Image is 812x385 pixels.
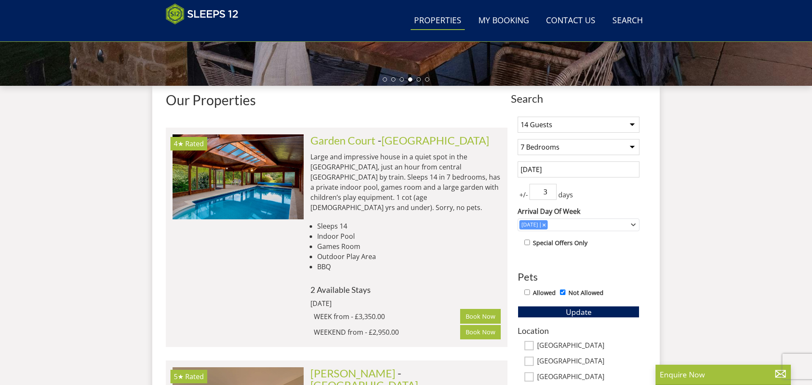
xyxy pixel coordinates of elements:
[460,325,501,339] a: Book Now
[310,298,425,309] div: [DATE]
[173,134,304,219] a: 4★ Rated
[566,307,592,317] span: Update
[166,93,507,107] h1: Our Properties
[519,221,540,229] div: [DATE]
[511,93,646,104] span: Search
[537,357,639,366] label: [GEOGRAPHIC_DATA]
[609,11,646,30] a: Search
[174,139,184,148] span: Garden Court has a 4 star rating under the Quality in Tourism Scheme
[314,311,460,322] div: WEEK from - £3,350.00
[174,372,184,381] span: Perys Hill has a 5 star rating under the Quality in Tourism Scheme
[518,326,639,335] h3: Location
[310,285,501,294] h4: 2 Available Stays
[537,341,639,351] label: [GEOGRAPHIC_DATA]
[460,309,501,323] a: Book Now
[314,327,460,337] div: WEEKEND from - £2,950.00
[310,367,395,380] a: [PERSON_NAME]
[317,231,501,241] li: Indoor Pool
[568,288,604,298] label: Not Allowed
[518,306,639,318] button: Update
[317,221,501,231] li: Sleeps 14
[557,190,575,200] span: days
[378,134,489,147] span: -
[518,271,639,282] h3: Pets
[518,218,639,231] div: Combobox
[317,251,501,262] li: Outdoor Play Area
[660,369,787,380] p: Enquire Now
[185,139,204,148] span: Rated
[185,372,204,381] span: Rated
[543,11,599,30] a: Contact Us
[518,206,639,216] label: Arrival Day Of Week
[475,11,532,30] a: My Booking
[381,134,489,147] a: [GEOGRAPHIC_DATA]
[317,241,501,251] li: Games Room
[173,134,304,219] img: garden-court-surrey-pool-holiday-sleeps12.original.jpg
[537,373,639,382] label: [GEOGRAPHIC_DATA]
[166,3,239,25] img: Sleeps 12
[518,161,639,177] input: Arrival Date
[310,134,376,147] a: Garden Court
[162,30,250,37] iframe: Customer reviews powered by Trustpilot
[533,288,556,298] label: Allowed
[317,262,501,272] li: BBQ
[518,190,529,200] span: +/-
[310,152,501,213] p: Large and impressive house in a quiet spot in the [GEOGRAPHIC_DATA], just an hour from central [G...
[533,238,587,248] label: Special Offers Only
[411,11,465,30] a: Properties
